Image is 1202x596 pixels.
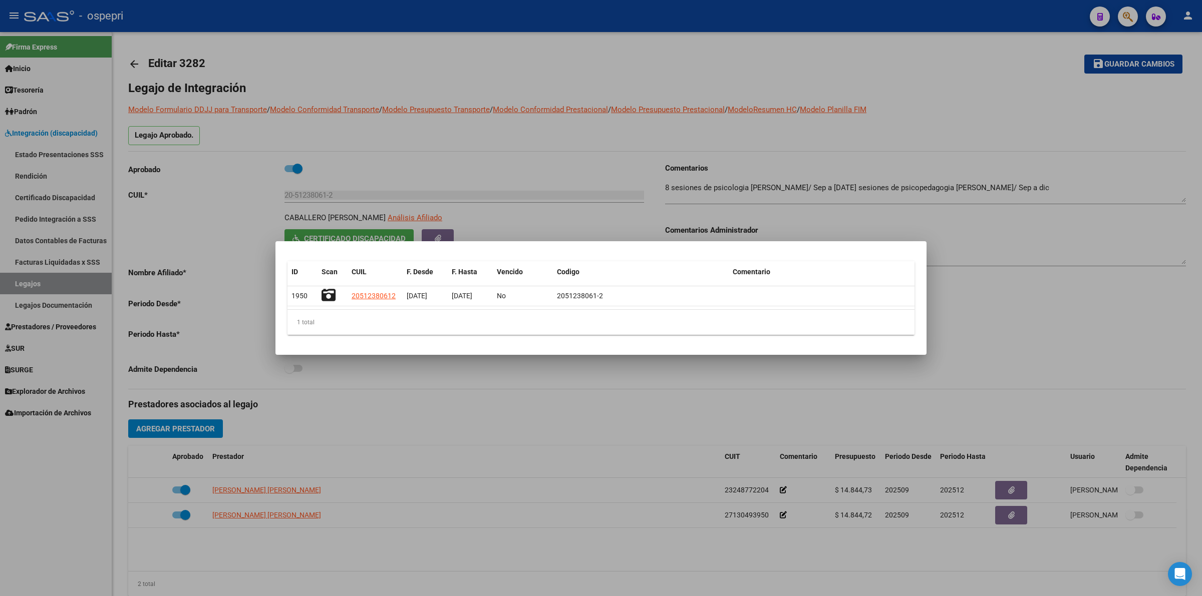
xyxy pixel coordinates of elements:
span: ID [291,268,298,276]
span: No [497,292,506,300]
div: 1 total [287,310,915,335]
span: F. Hasta [452,268,477,276]
datatable-header-cell: ID [287,261,318,283]
datatable-header-cell: CUIL [348,261,403,283]
span: Vencido [497,268,523,276]
span: [DATE] [452,292,472,300]
span: [DATE] [407,292,427,300]
datatable-header-cell: Vencido [493,261,553,283]
span: 2051238061-2 [557,292,603,300]
span: 1950 [291,292,308,300]
div: Open Intercom Messenger [1168,562,1192,586]
datatable-header-cell: Codigo [553,261,729,283]
datatable-header-cell: F. Desde [403,261,448,283]
span: CUIL [352,268,367,276]
span: F. Desde [407,268,433,276]
datatable-header-cell: F. Hasta [448,261,493,283]
datatable-header-cell: Comentario [729,261,915,283]
span: Scan [322,268,338,276]
datatable-header-cell: Scan [318,261,348,283]
span: Codigo [557,268,579,276]
span: Comentario [733,268,770,276]
span: 20512380612 [352,292,396,300]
